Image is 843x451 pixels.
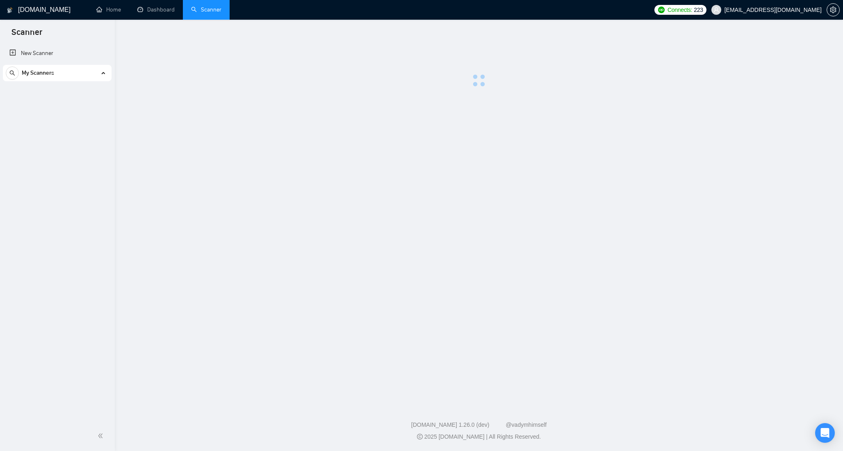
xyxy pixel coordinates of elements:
span: Scanner [5,26,49,43]
a: searchScanner [191,6,221,13]
span: double-left [98,432,106,440]
li: My Scanners [3,65,112,85]
span: copyright [417,434,423,440]
span: user [713,7,719,13]
a: [DOMAIN_NAME] 1.26.0 (dev) [411,421,490,428]
span: search [6,70,18,76]
span: 223 [694,5,703,14]
img: upwork-logo.png [658,7,665,13]
a: @vadymhimself [506,421,547,428]
a: New Scanner [9,45,105,62]
li: New Scanner [3,45,112,62]
img: logo [7,4,13,17]
div: Open Intercom Messenger [815,423,835,443]
span: Connects: [668,5,692,14]
button: setting [827,3,840,16]
a: dashboardDashboard [137,6,175,13]
span: My Scanners [22,65,54,81]
a: homeHome [96,6,121,13]
a: setting [827,7,840,13]
div: 2025 [DOMAIN_NAME] | All Rights Reserved. [121,433,836,441]
button: search [6,66,19,80]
